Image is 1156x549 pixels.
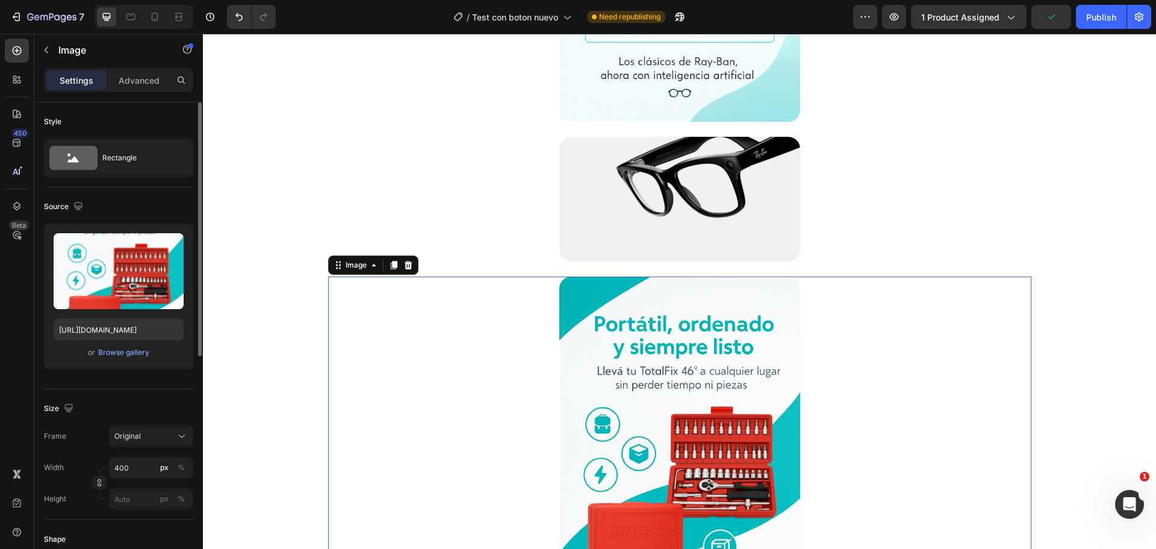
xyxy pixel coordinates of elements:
button: Original [109,425,193,447]
img: preview-image [54,233,184,309]
div: 450 [11,128,29,138]
span: 1 product assigned [921,11,999,24]
span: Need republishing [599,11,660,22]
span: / [467,11,470,24]
label: Height [44,494,66,504]
span: or [88,345,95,360]
div: Beta [9,221,29,230]
button: % [157,460,172,475]
div: Undo/Redo [227,5,276,29]
div: Size [44,401,76,417]
span: Original [114,431,141,442]
p: Advanced [119,74,160,87]
span: Test con boton nuevo [472,11,558,24]
input: px% [109,488,193,510]
iframe: Intercom live chat [1115,490,1144,519]
p: Settings [60,74,93,87]
div: px [160,462,169,473]
div: px [160,494,169,504]
div: % [178,462,185,473]
button: 1 product assigned [911,5,1027,29]
span: 1 [1140,472,1149,482]
label: Frame [44,431,66,442]
iframe: Design area [203,34,1156,549]
div: % [178,494,185,504]
div: Source [44,199,85,215]
label: Width [44,462,64,473]
input: https://example.com/image.jpg [54,319,184,340]
img: gempages_518359227782136907-08145962-9f20-4d7e-b26d-e22558d70c8f.gif [356,103,597,228]
button: Publish [1076,5,1126,29]
button: px [174,492,188,506]
div: Style [44,116,61,127]
button: px [174,460,188,475]
input: px% [109,457,193,478]
div: Rectangle [102,144,176,172]
div: Browse gallery [98,347,149,358]
p: Image [58,43,161,57]
button: 7 [5,5,90,29]
p: 7 [79,10,84,24]
button: % [157,492,172,506]
div: Shape [44,534,66,545]
button: Browse gallery [98,347,150,359]
div: Publish [1086,11,1116,24]
div: Image [140,226,166,237]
